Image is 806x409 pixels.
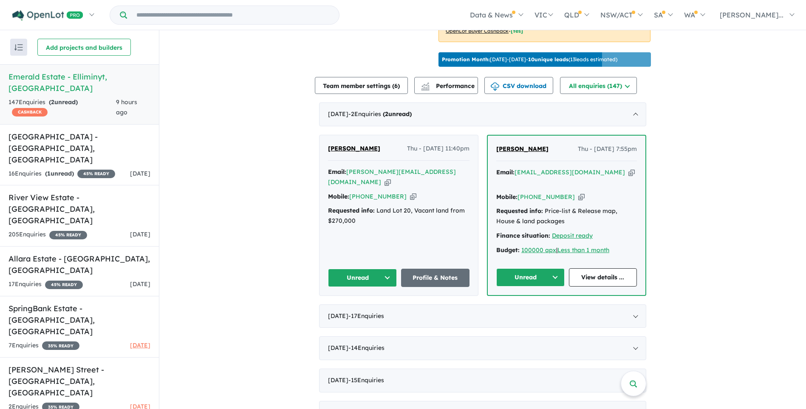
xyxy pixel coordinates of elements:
strong: Finance situation: [496,232,550,239]
div: | [496,245,637,256]
span: 45 % READY [45,281,83,289]
input: Try estate name, suburb, builder or developer [129,6,337,24]
strong: Mobile: [328,193,349,200]
a: [PERSON_NAME] [496,144,549,154]
div: Price-list & Release map, House & land packages [496,206,637,227]
div: [DATE] [319,304,646,328]
u: OpenLot Buyer Cashback [446,28,509,34]
span: Performance [422,82,475,90]
button: Unread [496,268,565,287]
span: [DATE] [130,341,150,349]
span: 2 [385,110,388,118]
span: 45 % READY [49,231,87,239]
button: Copy [410,192,416,201]
img: download icon [491,82,499,91]
span: 6 [394,82,398,90]
h5: Allara Estate - [GEOGRAPHIC_DATA] , [GEOGRAPHIC_DATA] [8,253,150,276]
strong: Email: [496,168,515,176]
strong: ( unread) [383,110,412,118]
button: Team member settings (6) [315,77,408,94]
span: [PERSON_NAME] [328,145,380,152]
a: [EMAIL_ADDRESS][DOMAIN_NAME] [515,168,625,176]
div: 16 Enquir ies [8,169,115,179]
span: [DATE] [130,170,150,177]
span: 45 % READY [77,170,115,178]
h5: Emerald Estate - Elliminyt , [GEOGRAPHIC_DATA] [8,71,150,94]
b: Promotion Month: [442,56,490,62]
button: Performance [414,77,478,94]
span: - 17 Enquir ies [348,312,384,320]
span: - 14 Enquir ies [348,344,385,352]
a: Less than 1 month [557,246,609,254]
div: [DATE] [319,336,646,360]
strong: Email: [328,168,346,176]
a: Deposit ready [552,232,593,239]
a: 100000 apx [521,246,556,254]
button: Copy [628,168,635,177]
span: [DATE] [130,280,150,288]
h5: [GEOGRAPHIC_DATA] - [GEOGRAPHIC_DATA] , [GEOGRAPHIC_DATA] [8,131,150,165]
div: [DATE] [319,369,646,392]
strong: ( unread) [45,170,74,177]
h5: SpringBank Estate - [GEOGRAPHIC_DATA] , [GEOGRAPHIC_DATA] [8,303,150,337]
h5: [PERSON_NAME] Street - [GEOGRAPHIC_DATA] , [GEOGRAPHIC_DATA] [8,364,150,398]
button: Add projects and builders [37,39,131,56]
button: Copy [578,193,585,202]
button: CSV download [484,77,553,94]
h5: River View Estate - [GEOGRAPHIC_DATA] , [GEOGRAPHIC_DATA] [8,192,150,226]
span: [PERSON_NAME] [496,145,549,153]
div: 17 Enquir ies [8,279,83,290]
span: [PERSON_NAME]... [720,11,783,19]
strong: ( unread) [49,98,78,106]
a: View details ... [569,268,637,287]
div: Land Lot 20, Vacant land from $270,000 [328,206,469,226]
span: Thu - [DATE] 11:40pm [407,144,469,154]
div: [DATE] [319,102,646,126]
span: 1 [47,170,51,177]
p: [DATE] - [DATE] - ( 13 leads estimated) [442,56,617,63]
span: 9 hours ago [116,98,137,116]
button: Copy [385,178,391,187]
b: 10 unique leads [528,56,568,62]
span: [Yes] [511,28,523,34]
strong: Mobile: [496,193,518,201]
img: sort.svg [14,44,23,51]
a: [PHONE_NUMBER] [349,193,407,200]
a: [PERSON_NAME] [328,144,380,154]
img: Openlot PRO Logo White [12,10,83,21]
strong: Requested info: [496,207,543,215]
span: 2 [51,98,54,106]
button: All enquiries (147) [560,77,637,94]
div: 205 Enquir ies [8,230,87,240]
strong: Requested info: [328,207,375,214]
a: [PERSON_NAME][EMAIL_ADDRESS][DOMAIN_NAME] [328,168,456,186]
span: 35 % READY [42,341,79,350]
span: Thu - [DATE] 7:55pm [578,144,637,154]
img: line-chart.svg [421,82,429,87]
span: CASHBACK [12,108,48,116]
span: [DATE] [130,230,150,238]
span: - 15 Enquir ies [348,376,384,384]
strong: Budget: [496,246,520,254]
img: bar-chart.svg [421,85,430,91]
div: 7 Enquir ies [8,341,79,351]
button: Unread [328,269,397,287]
a: Profile & Notes [401,269,470,287]
div: 147 Enquir ies [8,97,116,118]
span: - 2 Enquir ies [348,110,412,118]
a: [PHONE_NUMBER] [518,193,575,201]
